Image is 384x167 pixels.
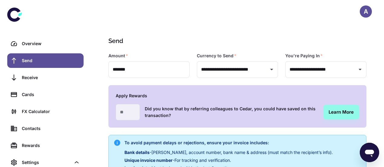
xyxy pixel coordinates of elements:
[124,158,173,163] span: Unique invoice number
[145,105,319,119] h6: Did you know that by referring colleagues to Cedar, you could have saved on this transaction?
[108,36,364,45] h1: Send
[7,121,84,136] a: Contacts
[7,36,84,51] a: Overview
[22,125,80,132] div: Contacts
[22,108,80,115] div: FX Calculator
[360,143,379,162] iframe: Button to launch messaging window
[22,40,80,47] div: Overview
[124,139,333,146] h6: To avoid payment delays or rejections, ensure your invoice includes:
[22,142,80,149] div: Rewards
[22,91,80,98] div: Cards
[124,149,333,156] p: - [PERSON_NAME], account number, bank name & address (must match the recipient’s info).
[124,150,150,155] span: Bank details
[22,159,71,166] div: Settings
[7,70,84,85] a: Receive
[124,157,333,164] p: - For tracking and verification.
[197,53,237,59] label: Currency to Send
[7,53,84,68] a: Send
[267,65,276,74] button: Open
[22,57,80,64] div: Send
[108,53,128,59] label: Amount
[7,87,84,102] a: Cards
[323,105,359,119] a: Learn More
[285,53,323,59] label: You're Paying In
[360,5,372,18] button: A
[116,92,359,99] h6: Apply Rewards
[7,104,84,119] a: FX Calculator
[7,138,84,153] a: Rewards
[356,65,364,74] button: Open
[22,74,80,81] div: Receive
